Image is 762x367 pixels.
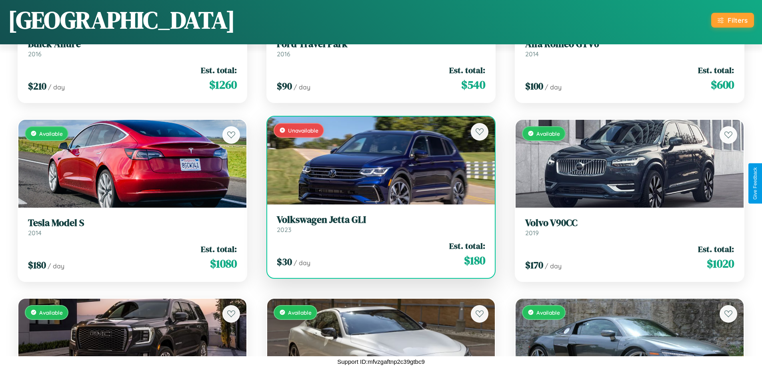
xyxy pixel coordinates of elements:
[545,262,562,270] span: / day
[337,356,424,367] p: Support ID: mfvzgaftnp2c39gtbc9
[277,38,486,58] a: Ford Travel Park2016
[48,262,64,270] span: / day
[525,217,734,229] h3: Volvo V90CC
[294,83,310,91] span: / day
[525,38,734,58] a: Alfa Romeo GTV62014
[210,256,237,272] span: $ 1080
[277,79,292,93] span: $ 90
[48,83,65,91] span: / day
[8,4,235,36] h1: [GEOGRAPHIC_DATA]
[277,50,290,58] span: 2016
[525,79,543,93] span: $ 100
[277,214,486,234] a: Volkswagen Jetta GLI2023
[28,258,46,272] span: $ 180
[698,64,734,76] span: Est. total:
[711,77,734,93] span: $ 600
[28,50,42,58] span: 2016
[464,252,485,268] span: $ 180
[28,38,237,50] h3: Buick Allure
[201,243,237,255] span: Est. total:
[28,217,237,229] h3: Tesla Model S
[288,127,318,134] span: Unavailable
[536,130,560,137] span: Available
[545,83,562,91] span: / day
[461,77,485,93] span: $ 540
[277,226,291,234] span: 2023
[536,309,560,316] span: Available
[28,217,237,237] a: Tesla Model S2014
[525,229,539,237] span: 2019
[525,38,734,50] h3: Alfa Romeo GTV6
[707,256,734,272] span: $ 1020
[752,167,758,200] div: Give Feedback
[277,214,486,226] h3: Volkswagen Jetta GLI
[525,217,734,237] a: Volvo V90CC2019
[28,79,46,93] span: $ 210
[288,309,312,316] span: Available
[525,258,543,272] span: $ 170
[28,38,237,58] a: Buick Allure2016
[39,309,63,316] span: Available
[28,229,42,237] span: 2014
[728,16,748,24] div: Filters
[294,259,310,267] span: / day
[449,64,485,76] span: Est. total:
[209,77,237,93] span: $ 1260
[201,64,237,76] span: Est. total:
[711,13,754,28] button: Filters
[39,130,63,137] span: Available
[277,255,292,268] span: $ 30
[525,50,539,58] span: 2014
[449,240,485,252] span: Est. total:
[277,38,486,50] h3: Ford Travel Park
[698,243,734,255] span: Est. total:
